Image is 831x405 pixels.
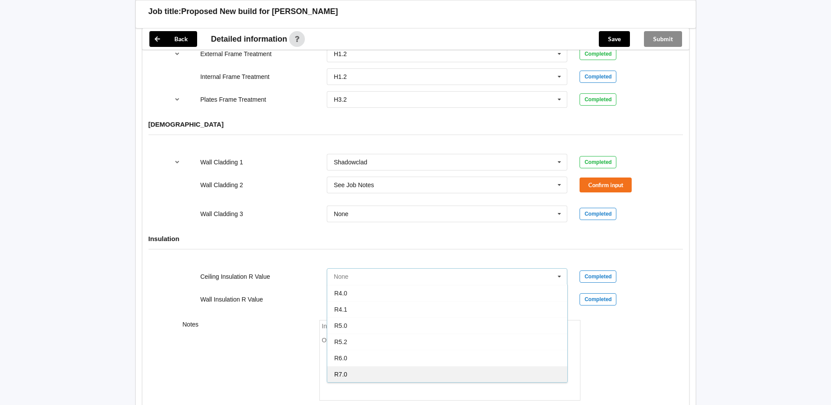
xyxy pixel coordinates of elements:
label: External Frame Treatment [200,50,272,57]
div: H3.2 [334,96,347,103]
form: notes-field [319,320,580,401]
h4: Insulation [149,234,683,243]
span: R5.2 [334,338,347,345]
label: Ceiling Insulation R Value [200,273,270,280]
label: Wall Cladding 3 [200,210,243,217]
div: Completed [580,293,616,306]
button: reference-toggle [169,92,186,107]
span: Internal Stud Spacing (mm) : [322,323,400,330]
span: R7.0 [334,371,347,378]
label: Plates Frame Treatment [200,96,266,103]
h3: Job title: [149,7,181,17]
span: R4.0 [334,290,347,297]
span: R6.0 [334,355,347,362]
div: H1.2 [334,51,347,57]
div: Shadowclad [334,159,367,165]
label: Internal Frame Treatment [200,73,269,80]
span: R5.0 [334,322,347,329]
div: Notes [177,320,313,401]
button: reference-toggle [169,46,186,62]
button: Back [149,31,197,47]
div: Completed [580,156,616,168]
label: Wall Cladding 1 [200,159,243,166]
label: Wall Insulation R Value [200,296,263,303]
h4: [DEMOGRAPHIC_DATA] [149,120,683,128]
button: reference-toggle [169,154,186,170]
div: None [334,211,348,217]
div: Completed [580,93,616,106]
span: R4.1 [334,306,347,313]
label: Wall Cladding 2 [200,181,243,188]
div: See Job Notes [334,182,374,188]
span: Other: [322,337,341,344]
h3: Proposed New build for [PERSON_NAME] [181,7,338,17]
button: Confirm input [580,178,632,192]
div: Completed [580,270,616,283]
div: H1.2 [334,74,347,80]
div: Completed [580,48,616,60]
div: Completed [580,208,616,220]
span: Detailed information [211,35,287,43]
button: Save [599,31,630,47]
div: Completed [580,71,616,83]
